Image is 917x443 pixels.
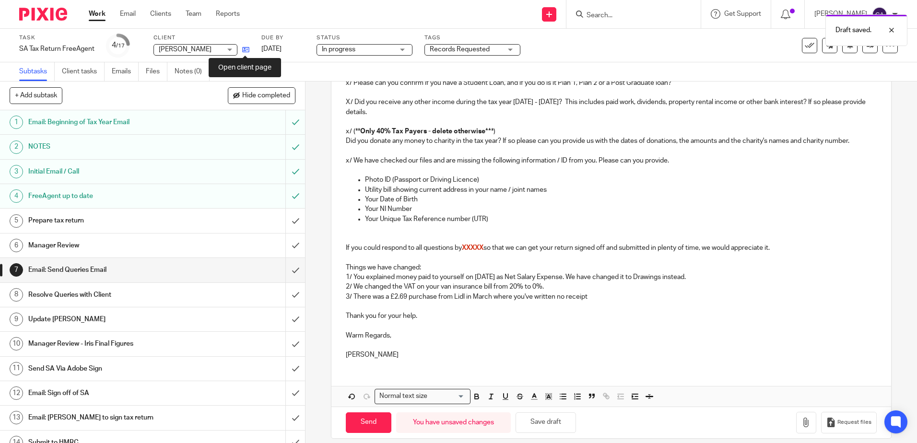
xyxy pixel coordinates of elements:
a: Audit logs [217,62,254,81]
h1: Email: Beginning of Tax Year Email [28,115,193,129]
p: Your Date of Birth [365,195,876,204]
span: Records Requested [430,46,490,53]
div: 4 [112,40,125,51]
p: Your Unique Tax Reference number (UTR) [365,214,876,224]
strong: Only 40% Tax Payers - delete otherwise** [360,128,491,135]
h1: Email: Sign off of SA [28,386,193,400]
span: XXXXX [462,245,483,251]
p: 2/ We changed the VAT on your van insurance bill from 20% to 0%. [346,282,876,291]
label: Client [153,34,249,42]
span: In progress [322,46,355,53]
button: Request files [821,412,877,433]
p: x/ Please can you confirm if you have a Student Loan, and if you do is it Plan 1, Plan 2 or a Pos... [346,78,876,88]
a: Work [89,9,106,19]
p: Thank you for your help. [346,311,876,321]
div: 2 [10,140,23,154]
span: [PERSON_NAME] [159,46,212,53]
label: Task [19,34,94,42]
h1: Update [PERSON_NAME] [28,312,193,326]
div: SA Tax Return FreeAgent [19,44,94,54]
h1: Initial Email / Call [28,164,193,179]
h1: FreeAgent up to date [28,189,193,203]
div: 6 [10,239,23,252]
a: Reports [216,9,240,19]
p: 3/ There was a £2.69 purchase from Lidl in March where you've written no receipt [346,292,876,302]
span: Request files [837,419,871,426]
div: 1 [10,116,23,129]
button: Hide completed [228,87,295,104]
p: Did you donate any money to charity in the tax year? If so please can you provide us with the dat... [346,136,876,146]
h1: Manager Review [28,238,193,253]
h1: Email: Send Queries Email [28,263,193,277]
img: Pixie [19,8,67,21]
p: If you could respond to all questions by so that we can get your return signed off and submitted ... [346,243,876,253]
p: 1/ You explained money paid to yourself on [DATE] as Net Salary Expense. We have changed it to Dr... [346,272,876,282]
p: X/ Did you receive any other income during the tax year [DATE] - [DATE]? This includes paid work,... [346,97,876,117]
p: [PERSON_NAME] [346,350,876,360]
input: Send [346,412,391,433]
div: 12 [10,386,23,400]
div: 11 [10,362,23,375]
span: Hide completed [242,92,290,100]
div: Search for option [375,389,470,404]
a: Client tasks [62,62,105,81]
p: Your NI Number [365,204,876,214]
a: Emails [112,62,139,81]
p: x/ We have checked our files and are missing the following information / ID from you. Please can ... [346,156,876,165]
label: Tags [424,34,520,42]
h1: Send SA Via Adobe Sign [28,361,193,376]
div: You have unsaved changes [396,412,511,433]
p: Things we have changed: [346,263,876,272]
a: Subtasks [19,62,55,81]
div: 5 [10,214,23,228]
button: + Add subtask [10,87,62,104]
p: Photo ID (Passport or Driving Licence) [365,175,876,185]
a: Team [186,9,201,19]
a: Notes (0) [175,62,210,81]
h1: Manager Review - Iris Final Figures [28,337,193,351]
a: Email [120,9,136,19]
h1: Resolve Queries with Client [28,288,193,302]
button: Save draft [516,412,576,433]
span: [DATE] [261,46,282,52]
div: 7 [10,263,23,277]
p: Utility bill showing current address in your name / joint names [365,185,876,195]
div: 13 [10,411,23,424]
h1: NOTES [28,140,193,154]
input: Search for option [430,391,465,401]
span: Normal text size [377,391,429,401]
div: 10 [10,337,23,350]
h1: Prepare tax return [28,213,193,228]
label: Due by [261,34,305,42]
div: 4 [10,189,23,203]
div: 9 [10,313,23,326]
small: /17 [116,43,125,48]
a: Clients [150,9,171,19]
label: Status [317,34,412,42]
p: Draft saved. [835,25,871,35]
div: 3 [10,165,23,178]
div: 8 [10,288,23,302]
h1: Email: [PERSON_NAME] to sign tax return [28,410,193,425]
img: svg%3E [872,7,887,22]
a: Files [146,62,167,81]
p: Warm Regards, [346,331,876,340]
